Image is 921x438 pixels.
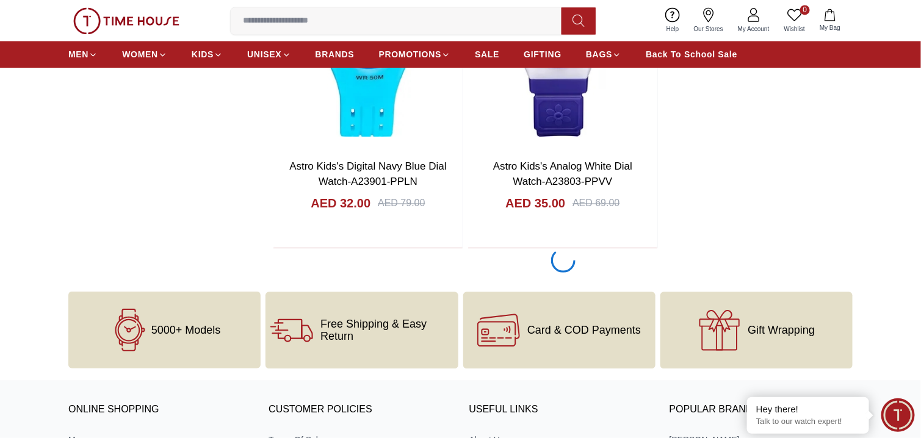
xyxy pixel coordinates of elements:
span: BRANDS [316,48,355,60]
h4: AED 32.00 [311,195,370,212]
span: Our Stores [689,24,728,34]
a: Astro Kids's Digital Navy Blue Dial Watch-A23901-PPLN [289,160,446,188]
span: UNISEX [247,48,281,60]
div: Chat Widget [881,398,915,432]
span: My Account [733,24,775,34]
a: Back To School Sale [646,43,737,65]
a: Astro Kids's Analog White Dial Watch-A23803-PPVV [493,160,632,188]
span: BAGS [586,48,612,60]
a: Our Stores [687,5,731,36]
a: UNISEX [247,43,291,65]
a: BRANDS [316,43,355,65]
span: Wishlist [779,24,810,34]
a: WOMEN [122,43,167,65]
a: SALE [475,43,499,65]
a: 0Wishlist [777,5,812,36]
h4: AED 35.00 [505,195,565,212]
h3: ONLINE SHOPPING [68,401,251,419]
h3: USEFUL LINKS [469,401,652,419]
span: 0 [800,5,810,15]
div: AED 69.00 [572,196,619,210]
h3: Popular Brands [670,401,853,419]
img: ... [73,7,179,34]
span: GIFTING [524,48,562,60]
p: Talk to our watch expert! [756,417,860,427]
span: Card & COD Payments [527,324,641,336]
span: MEN [68,48,88,60]
div: Hey there! [756,403,860,415]
span: 5000+ Models [151,324,221,336]
a: MEN [68,43,98,65]
span: Help [662,24,684,34]
span: KIDS [192,48,214,60]
a: GIFTING [524,43,562,65]
div: AED 79.00 [378,196,425,210]
span: Gift Wrapping [748,324,815,336]
span: WOMEN [122,48,158,60]
a: BAGS [586,43,621,65]
button: My Bag [812,6,848,35]
h3: CUSTOMER POLICIES [269,401,452,419]
a: PROMOTIONS [379,43,451,65]
span: Free Shipping & Easy Return [320,318,453,342]
a: KIDS [192,43,223,65]
span: Back To School Sale [646,48,737,60]
span: My Bag [815,23,845,32]
span: SALE [475,48,499,60]
span: PROMOTIONS [379,48,442,60]
a: Help [659,5,687,36]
